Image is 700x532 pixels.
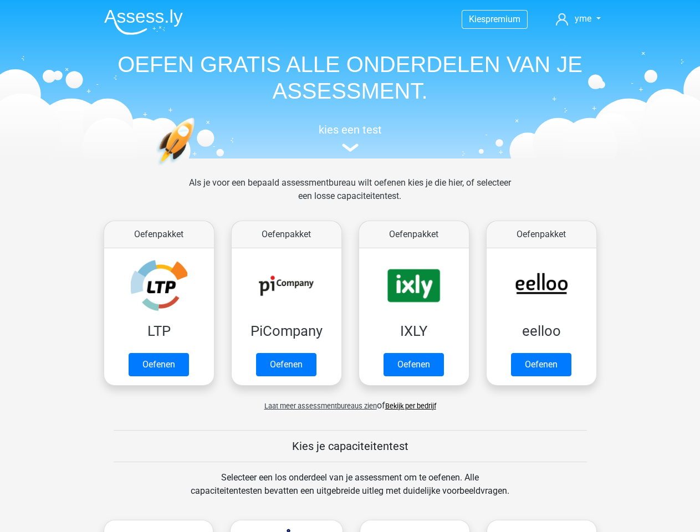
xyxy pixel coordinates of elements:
[511,353,571,376] a: Oefenen
[486,14,520,24] span: premium
[264,402,377,410] span: Laat meer assessmentbureaus zien
[129,353,189,376] a: Oefenen
[95,390,605,412] div: of
[342,144,359,152] img: assessment
[95,51,605,104] h1: OEFEN GRATIS ALLE ONDERDELEN VAN JE ASSESSMENT.
[95,123,605,136] h5: kies een test
[462,12,527,27] a: Kiespremium
[551,12,605,25] a: yme
[469,14,486,24] span: Kies
[180,176,520,216] div: Als je voor een bepaald assessmentbureau wilt oefenen kies je die hier, of selecteer een losse ca...
[385,402,436,410] a: Bekijk per bedrijf
[114,439,587,453] h5: Kies je capaciteitentest
[104,9,183,35] img: Assessly
[384,353,444,376] a: Oefenen
[180,471,520,511] div: Selecteer een los onderdeel van je assessment om te oefenen. Alle capaciteitentesten bevatten een...
[95,123,605,152] a: kies een test
[256,353,316,376] a: Oefenen
[575,13,591,24] span: yme
[156,117,238,218] img: oefenen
